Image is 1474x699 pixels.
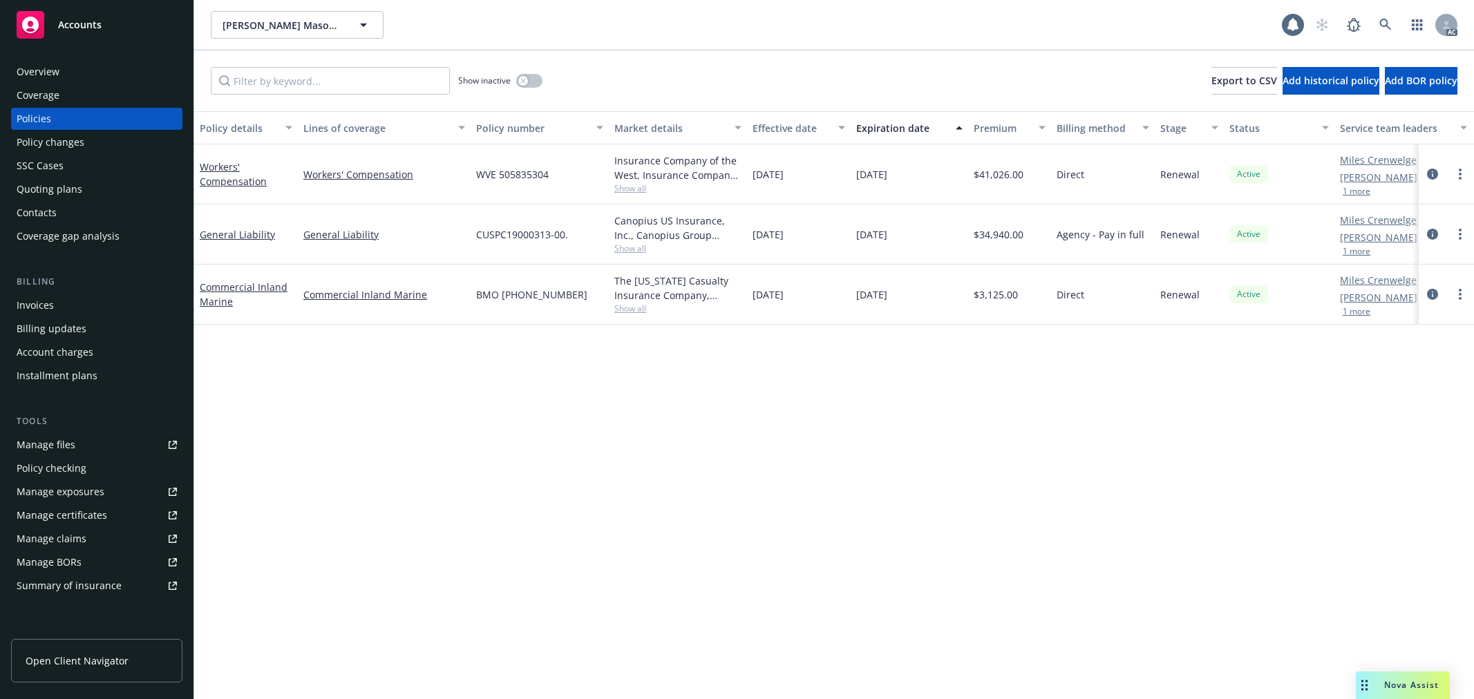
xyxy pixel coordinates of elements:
[200,280,287,308] a: Commercial Inland Marine
[1424,226,1441,242] a: circleInformation
[1283,74,1379,87] span: Add historical policy
[1160,227,1200,242] span: Renewal
[747,111,851,144] button: Effective date
[753,287,784,302] span: [DATE]
[1057,287,1084,302] span: Direct
[223,18,342,32] span: [PERSON_NAME] Masonry & Landscape Inc.
[1340,11,1368,39] a: Report a Bug
[1340,213,1417,227] a: Miles Crenwelge
[476,121,588,135] div: Policy number
[1229,121,1314,135] div: Status
[17,457,86,479] div: Policy checking
[11,365,182,387] a: Installment plans
[1343,307,1370,316] button: 1 more
[11,178,182,200] a: Quoting plans
[17,294,54,316] div: Invoices
[11,481,182,503] a: Manage exposures
[58,19,102,30] span: Accounts
[11,202,182,224] a: Contacts
[1452,226,1468,242] a: more
[753,121,830,135] div: Effective date
[200,121,277,135] div: Policy details
[1385,74,1457,87] span: Add BOR policy
[974,227,1023,242] span: $34,940.00
[1057,121,1134,135] div: Billing method
[17,481,104,503] div: Manage exposures
[303,121,450,135] div: Lines of coverage
[11,318,182,340] a: Billing updates
[1372,11,1399,39] a: Search
[211,11,384,39] button: [PERSON_NAME] Masonry & Landscape Inc.
[17,155,64,177] div: SSC Cases
[1224,111,1334,144] button: Status
[11,624,182,638] div: Analytics hub
[968,111,1051,144] button: Premium
[1340,290,1417,305] a: [PERSON_NAME]
[11,457,182,479] a: Policy checking
[753,167,784,182] span: [DATE]
[200,228,275,241] a: General Liability
[17,84,59,106] div: Coverage
[17,61,59,83] div: Overview
[17,341,93,363] div: Account charges
[1235,228,1263,240] span: Active
[11,341,182,363] a: Account charges
[1404,11,1431,39] a: Switch app
[1057,167,1084,182] span: Direct
[17,178,82,200] div: Quoting plans
[609,111,747,144] button: Market details
[11,6,182,44] a: Accounts
[17,131,84,153] div: Policy changes
[17,504,107,526] div: Manage certificates
[303,287,465,302] a: Commercial Inland Marine
[1356,671,1373,699] div: Drag to move
[1160,121,1203,135] div: Stage
[200,160,267,188] a: Workers' Compensation
[17,365,97,387] div: Installment plans
[856,121,947,135] div: Expiration date
[614,153,741,182] div: Insurance Company of the West, Insurance Company of the West (ICW)
[1424,286,1441,303] a: circleInformation
[476,227,568,242] span: CUSPC19000313-00.
[11,551,182,573] a: Manage BORs
[1340,230,1417,245] a: [PERSON_NAME]
[17,528,86,550] div: Manage claims
[1385,67,1457,95] button: Add BOR policy
[1356,671,1450,699] button: Nova Assist
[17,202,57,224] div: Contacts
[1340,121,1452,135] div: Service team leaders
[856,287,887,302] span: [DATE]
[1308,11,1336,39] a: Start snowing
[856,227,887,242] span: [DATE]
[1334,111,1473,144] button: Service team leaders
[17,551,82,573] div: Manage BORs
[471,111,609,144] button: Policy number
[1424,166,1441,182] a: circleInformation
[298,111,471,144] button: Lines of coverage
[11,434,182,456] a: Manage files
[1235,288,1263,300] span: Active
[11,84,182,106] a: Coverage
[1283,67,1379,95] button: Add historical policy
[194,111,298,144] button: Policy details
[1160,167,1200,182] span: Renewal
[1155,111,1224,144] button: Stage
[974,167,1023,182] span: $41,026.00
[17,108,51,130] div: Policies
[11,61,182,83] a: Overview
[1211,67,1277,95] button: Export to CSV
[1160,287,1200,302] span: Renewal
[1452,166,1468,182] a: more
[26,653,129,668] span: Open Client Navigator
[1340,153,1417,167] a: Miles Crenwelge
[11,504,182,526] a: Manage certificates
[614,242,741,254] span: Show all
[974,287,1018,302] span: $3,125.00
[1343,247,1370,256] button: 1 more
[458,75,511,86] span: Show inactive
[303,167,465,182] a: Workers' Compensation
[303,227,465,242] a: General Liability
[211,67,450,95] input: Filter by keyword...
[17,318,86,340] div: Billing updates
